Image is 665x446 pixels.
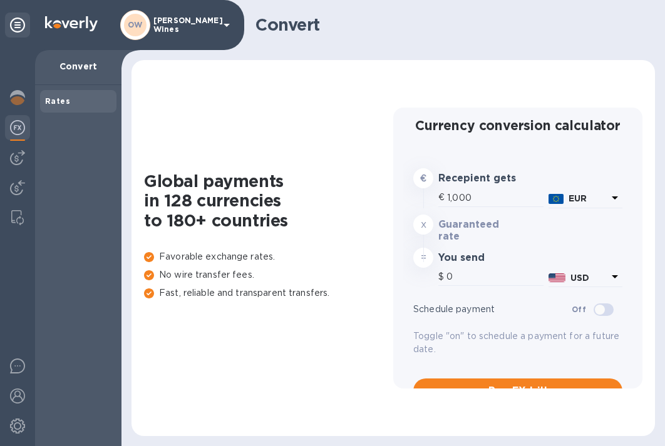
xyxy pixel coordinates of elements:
p: Toggle "on" to schedule a payment for a future date. [413,330,622,356]
h1: Global payments in 128 currencies to 180+ countries [144,171,393,231]
div: x [413,215,433,235]
h2: Currency conversion calculator [413,118,622,133]
p: Schedule payment [413,303,572,316]
input: Amount [446,268,544,286]
span: Pay FX bill [423,383,612,398]
input: Amount [447,188,544,207]
h1: Convert [255,15,645,35]
b: USD [570,273,589,283]
b: Rates [45,96,70,106]
img: Logo [45,16,98,31]
p: Fast, reliable and transparent transfers. [144,286,393,300]
div: € [438,188,447,207]
strong: € [420,173,426,183]
h3: Recepient gets [438,173,523,185]
p: Convert [45,60,111,73]
img: Foreign exchange [10,120,25,135]
h3: Guaranteed rate [438,219,523,242]
b: EUR [569,193,587,203]
button: Pay FX bill [413,378,622,403]
p: No wire transfer fees. [144,268,393,281]
div: Unpin categories [5,13,30,38]
p: [PERSON_NAME] Wines [153,16,216,34]
div: = [413,248,433,268]
b: OW [128,20,143,29]
div: $ [438,268,446,286]
b: Off [572,305,586,314]
img: USD [549,273,565,282]
h3: You send [438,252,523,264]
p: Favorable exchange rates. [144,250,393,263]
